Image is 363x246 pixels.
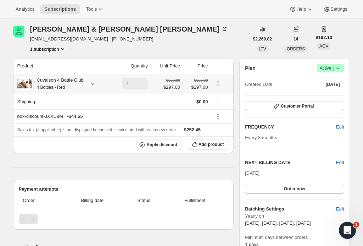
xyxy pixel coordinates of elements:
[294,36,298,42] span: 14
[44,6,76,12] span: Subscriptions
[30,45,66,53] button: Product actions
[40,4,80,14] button: Subscriptions
[37,85,65,90] small: 4 Bottles - Red
[146,142,177,148] span: Apply discount
[336,159,344,166] button: Edit
[32,77,84,91] div: Cuvaison 4 Bottle Club
[284,186,305,192] span: Order now
[126,197,162,204] span: Status
[212,79,224,87] button: Product actions
[253,36,272,42] span: $2,269.82
[245,65,256,72] h2: Plan
[30,35,228,43] span: [EMAIL_ADDRESS][DOMAIN_NAME] · [PHONE_NUMBER]
[319,4,352,14] button: Settings
[136,140,181,150] button: Apply discount
[333,65,334,71] span: |
[11,4,39,14] button: Analytics
[110,58,150,74] th: Quantity
[212,97,224,105] button: Shipping actions
[245,124,336,131] h2: FREQUENCY
[82,4,108,14] button: Tools
[19,214,228,224] nav: Pagination
[245,213,344,220] span: Yearly on
[336,124,344,131] span: Edit
[315,34,332,41] span: $162.13
[287,47,305,51] span: ORDERS
[245,184,344,194] button: Order now
[194,78,208,82] small: $330.00
[13,94,110,109] th: Shipping
[332,121,348,133] button: Edit
[163,84,180,91] span: $297.00
[166,197,224,204] span: Fulfillment
[326,82,340,87] span: [DATE]
[245,81,272,88] span: Created Date
[245,220,311,226] span: [DATE], [DATE], [DATE], [DATE]
[245,170,259,176] span: [DATE]
[189,140,228,149] button: Add product
[281,103,314,109] span: Customer Portal
[245,135,277,140] span: Every 3 months
[332,203,348,215] button: Edit
[182,58,210,74] th: Price
[17,127,177,132] span: Sales tax (if applicable) is not displayed because it is calculated with each new order.
[336,206,344,213] span: Edit
[296,6,306,12] span: Help
[259,47,266,51] span: LTV
[67,113,83,120] span: - $44.55
[289,34,302,44] button: 14
[13,58,110,74] th: Product
[245,234,344,241] span: Minimum days between orders
[19,186,228,193] h2: Payment attempts
[285,4,317,14] button: Help
[320,65,341,72] span: Active
[339,222,356,239] iframe: Intercom live chat
[199,142,224,147] span: Add product
[319,44,328,49] span: AOV
[150,58,182,74] th: Unit Price
[322,80,344,89] button: [DATE]
[16,6,34,12] span: Analytics
[245,206,336,213] h6: Batching Settings
[330,6,347,12] span: Settings
[245,159,336,166] h2: NEXT BILLING DATE
[86,6,97,12] span: Tools
[19,193,61,208] th: Order
[63,197,122,204] span: Billing date
[17,113,208,120] div: box-discount-JXXU8M
[184,84,208,91] span: $297.00
[196,99,208,104] span: $0.00
[353,222,359,228] span: 1
[13,26,24,37] span: Gregory & Kristina Maier-Millar
[30,26,228,33] div: [PERSON_NAME] & [PERSON_NAME] [PERSON_NAME]
[184,127,201,132] span: $252.45
[166,78,180,82] small: $330.00
[245,101,344,111] button: Customer Portal
[249,34,276,44] button: $2,269.82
